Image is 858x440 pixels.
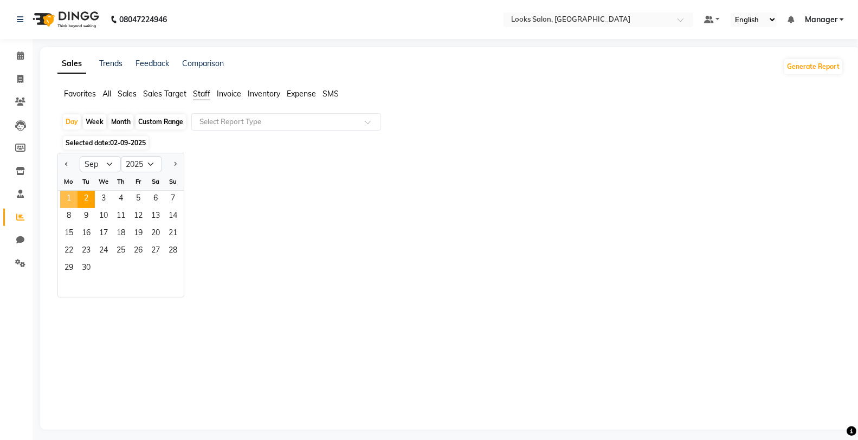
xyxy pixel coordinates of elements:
span: 7 [164,191,182,208]
div: Saturday, September 27, 2025 [147,243,164,260]
div: Day [63,114,81,130]
span: Selected date: [63,136,149,150]
span: 13 [147,208,164,225]
div: Su [164,173,182,190]
div: Thursday, September 4, 2025 [112,191,130,208]
span: SMS [322,89,339,99]
div: Tuesday, September 23, 2025 [78,243,95,260]
select: Select year [121,156,162,172]
span: 12 [130,208,147,225]
span: 17 [95,225,112,243]
span: Sales [118,89,137,99]
span: Favorites [64,89,96,99]
span: 11 [112,208,130,225]
span: Invoice [217,89,241,99]
span: 21 [164,225,182,243]
span: 26 [130,243,147,260]
button: Next month [171,156,179,173]
div: Sunday, September 14, 2025 [164,208,182,225]
div: Monday, September 1, 2025 [60,191,78,208]
span: 8 [60,208,78,225]
div: Wednesday, September 10, 2025 [95,208,112,225]
div: Friday, September 19, 2025 [130,225,147,243]
div: Tuesday, September 2, 2025 [78,191,95,208]
button: Generate Report [784,59,842,74]
div: Friday, September 12, 2025 [130,208,147,225]
div: Tu [78,173,95,190]
span: 22 [60,243,78,260]
div: Friday, September 5, 2025 [130,191,147,208]
select: Select month [80,156,121,172]
span: 1 [60,191,78,208]
div: Monday, September 15, 2025 [60,225,78,243]
a: Sales [57,54,86,74]
span: 23 [78,243,95,260]
div: Sa [147,173,164,190]
span: 15 [60,225,78,243]
div: Th [112,173,130,190]
span: 02-09-2025 [110,139,146,147]
span: 18 [112,225,130,243]
div: Fr [130,173,147,190]
div: Friday, September 26, 2025 [130,243,147,260]
a: Trends [99,59,122,68]
div: Monday, September 22, 2025 [60,243,78,260]
span: 3 [95,191,112,208]
img: logo [28,4,102,35]
div: We [95,173,112,190]
span: 20 [147,225,164,243]
div: Thursday, September 11, 2025 [112,208,130,225]
span: 30 [78,260,95,277]
button: Previous month [62,156,71,173]
span: 25 [112,243,130,260]
div: Sunday, September 28, 2025 [164,243,182,260]
span: 5 [130,191,147,208]
div: Saturday, September 13, 2025 [147,208,164,225]
div: Tuesday, September 16, 2025 [78,225,95,243]
span: 27 [147,243,164,260]
span: All [102,89,111,99]
div: Thursday, September 18, 2025 [112,225,130,243]
div: Saturday, September 20, 2025 [147,225,164,243]
div: Tuesday, September 9, 2025 [78,208,95,225]
span: 29 [60,260,78,277]
div: Mo [60,173,78,190]
span: 19 [130,225,147,243]
div: Month [108,114,133,130]
span: Manager [805,14,837,25]
a: Comparison [182,59,224,68]
div: Tuesday, September 30, 2025 [78,260,95,277]
span: Inventory [248,89,280,99]
span: 9 [78,208,95,225]
span: 16 [78,225,95,243]
div: Sunday, September 7, 2025 [164,191,182,208]
div: Monday, September 29, 2025 [60,260,78,277]
span: Sales Target [143,89,186,99]
div: Wednesday, September 17, 2025 [95,225,112,243]
span: Expense [287,89,316,99]
div: Saturday, September 6, 2025 [147,191,164,208]
div: Thursday, September 25, 2025 [112,243,130,260]
a: Feedback [136,59,169,68]
b: 08047224946 [119,4,167,35]
div: Wednesday, September 24, 2025 [95,243,112,260]
div: Wednesday, September 3, 2025 [95,191,112,208]
div: Monday, September 8, 2025 [60,208,78,225]
span: 6 [147,191,164,208]
div: Custom Range [136,114,186,130]
span: Staff [193,89,210,99]
span: 28 [164,243,182,260]
span: 14 [164,208,182,225]
div: Week [83,114,106,130]
span: 4 [112,191,130,208]
span: 2 [78,191,95,208]
div: Sunday, September 21, 2025 [164,225,182,243]
span: 10 [95,208,112,225]
span: 24 [95,243,112,260]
